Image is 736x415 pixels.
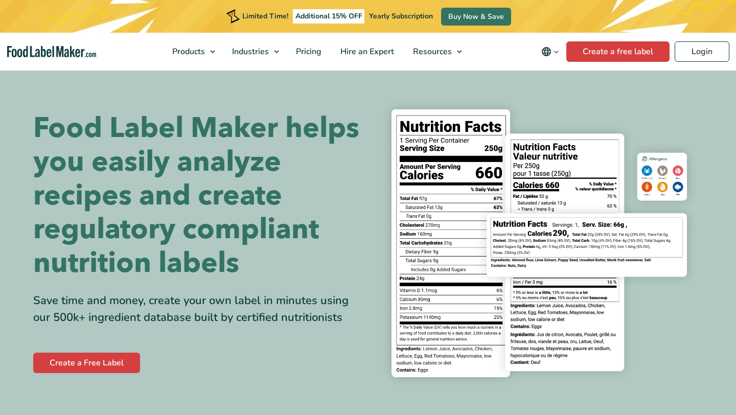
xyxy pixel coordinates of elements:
a: Create a Free Label [33,353,140,373]
a: Create a free label [566,41,670,62]
h1: Food Label Maker helps you easily analyze recipes and create regulatory compliant nutrition labels [33,111,360,280]
a: Food Label Maker homepage [7,46,97,58]
span: Yearly Subscription [369,11,433,21]
a: Industries [223,33,284,71]
div: Save time and money, create your own label in minutes using our 500k+ ingredient database built b... [33,292,360,326]
a: Pricing [287,33,329,71]
a: Buy Now & Save [441,8,511,26]
span: Limited Time! [242,11,288,21]
span: Industries [229,46,270,57]
span: Hire an Expert [337,46,395,57]
a: Login [675,41,729,62]
a: Resources [404,33,467,71]
a: Products [163,33,220,71]
span: Resources [410,46,453,57]
span: Products [169,46,206,57]
button: Change language [534,41,566,62]
span: Pricing [293,46,323,57]
a: Hire an Expert [331,33,401,71]
span: Additional 15% OFF [293,9,365,24]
